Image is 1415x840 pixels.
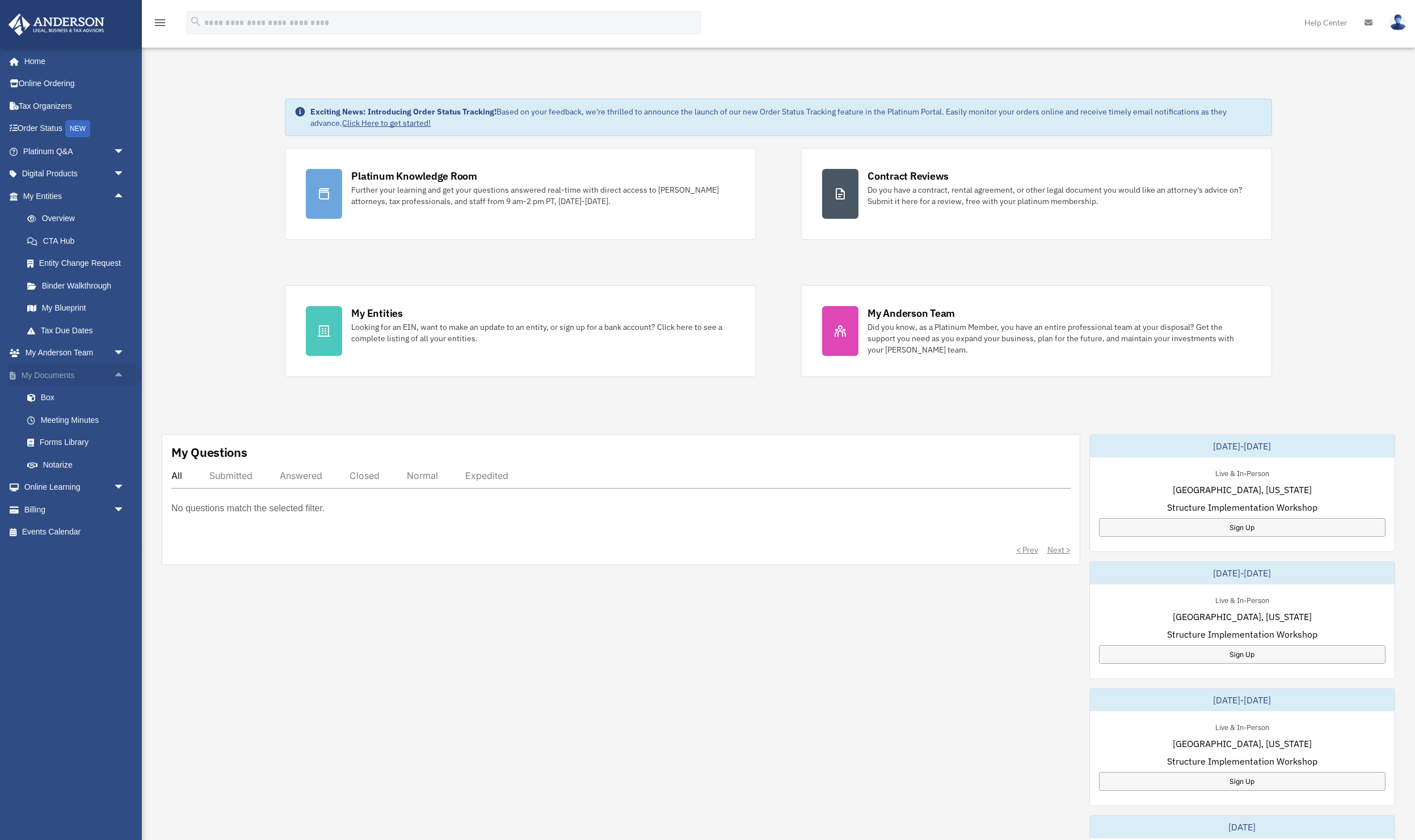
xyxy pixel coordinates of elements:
[1090,689,1395,711] div: [DATE]-[DATE]
[16,252,142,275] a: Entity Change Request
[171,500,325,516] p: No questions match the selected filter.
[8,117,142,141] a: Order StatusNEW
[867,184,1251,207] div: Do you have a contract, rental agreement, or other legal document you would like an attorney's ad...
[407,470,438,481] div: Normal
[65,120,90,137] div: NEW
[801,148,1272,240] a: Contract Reviews Do you have a contract, rental agreement, or other legal document you would like...
[113,498,136,521] span: arrow_drop_down
[349,470,380,481] div: Closed
[342,118,431,128] a: Click Here to get started!
[8,498,142,521] a: Billingarrow_drop_down
[285,148,756,240] a: Platinum Knowledge Room Further your learning and get your questions answered real-time with dire...
[1173,610,1312,623] span: [GEOGRAPHIC_DATA], [US_STATE]
[1099,645,1386,664] a: Sign Up
[16,297,142,320] a: My Blueprint
[113,185,136,208] span: arrow_drop_up
[16,230,142,252] a: CTA Hub
[8,140,142,163] a: Platinum Q&Aarrow_drop_down
[8,50,136,73] a: Home
[1167,754,1317,768] span: Structure Implementation Workshop
[1090,435,1395,457] div: [DATE]-[DATE]
[351,169,477,183] div: Platinum Knowledge Room
[867,306,955,320] div: My Anderson Team
[8,521,142,544] a: Events Calendar
[1173,737,1312,750] span: [GEOGRAPHIC_DATA], [US_STATE]
[1090,562,1395,584] div: [DATE]-[DATE]
[867,169,949,183] div: Contract Reviews
[171,470,182,481] div: All
[113,476,136,499] span: arrow_drop_down
[1206,466,1278,478] div: Live & In-Person
[1099,518,1386,537] a: Sign Up
[8,185,142,207] a: My Entitiesarrow_drop_up
[189,15,202,28] i: search
[1099,772,1386,791] a: Sign Up
[465,470,508,481] div: Expedited
[801,285,1272,377] a: My Anderson Team Did you know, as a Platinum Member, you have an entire professional team at your...
[8,95,142,117] a: Tax Organizers
[16,409,142,431] a: Meeting Minutes
[1090,816,1395,838] div: [DATE]
[1173,483,1312,497] span: [GEOGRAPHIC_DATA], [US_STATE]
[16,207,142,230] a: Overview
[153,20,167,29] a: menu
[1206,593,1278,605] div: Live & In-Person
[113,163,136,186] span: arrow_drop_down
[351,184,735,207] div: Further your learning and get your questions answered real-time with direct access to [PERSON_NAM...
[8,342,142,364] a: My Anderson Teamarrow_drop_down
[8,163,142,185] a: Digital Productsarrow_drop_down
[1167,627,1317,641] span: Structure Implementation Workshop
[351,306,402,320] div: My Entities
[8,364,142,387] a: My Documentsarrow_drop_up
[8,476,142,499] a: Online Learningarrow_drop_down
[1206,720,1278,732] div: Live & In-Person
[16,319,142,342] a: Tax Due Dates
[209,470,252,481] div: Submitted
[285,285,756,377] a: My Entities Looking for an EIN, want to make an update to an entity, or sign up for a bank accoun...
[351,321,735,344] div: Looking for an EIN, want to make an update to an entity, or sign up for a bank account? Click her...
[171,444,247,461] div: My Questions
[113,140,136,163] span: arrow_drop_down
[5,14,108,36] img: Anderson Advisors Platinum Portal
[1389,14,1406,31] img: User Pic
[16,387,142,409] a: Box
[8,73,142,95] a: Online Ordering
[1167,500,1317,514] span: Structure Implementation Workshop
[16,274,142,297] a: Binder Walkthrough
[867,321,1251,355] div: Did you know, as a Platinum Member, you have an entire professional team at your disposal? Get th...
[310,106,1262,129] div: Based on your feedback, we're thrilled to announce the launch of our new Order Status Tracking fe...
[16,453,142,476] a: Notarize
[113,364,136,387] span: arrow_drop_up
[310,107,496,117] strong: Exciting News: Introducing Order Status Tracking!
[280,470,322,481] div: Answered
[113,342,136,365] span: arrow_drop_down
[153,16,167,29] i: menu
[16,431,142,454] a: Forms Library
